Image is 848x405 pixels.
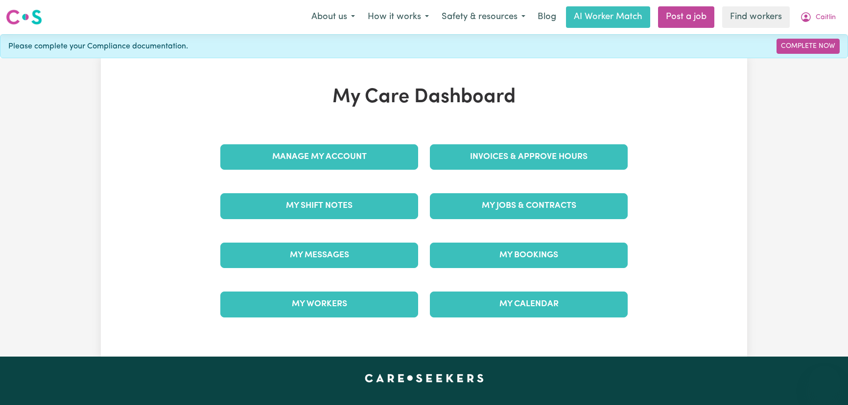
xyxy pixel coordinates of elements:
[430,292,628,317] a: My Calendar
[430,193,628,219] a: My Jobs & Contracts
[532,6,562,28] a: Blog
[220,292,418,317] a: My Workers
[430,144,628,170] a: Invoices & Approve Hours
[365,374,484,382] a: Careseekers home page
[220,144,418,170] a: Manage My Account
[658,6,714,28] a: Post a job
[361,7,435,27] button: How it works
[794,7,842,27] button: My Account
[214,86,634,109] h1: My Care Dashboard
[8,41,188,52] span: Please complete your Compliance documentation.
[6,6,42,28] a: Careseekers logo
[722,6,790,28] a: Find workers
[430,243,628,268] a: My Bookings
[6,8,42,26] img: Careseekers logo
[777,39,840,54] a: Complete Now
[809,366,840,397] iframe: Button to launch messaging window
[220,193,418,219] a: My Shift Notes
[305,7,361,27] button: About us
[220,243,418,268] a: My Messages
[435,7,532,27] button: Safety & resources
[816,12,836,23] span: Caitlin
[566,6,650,28] a: AI Worker Match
